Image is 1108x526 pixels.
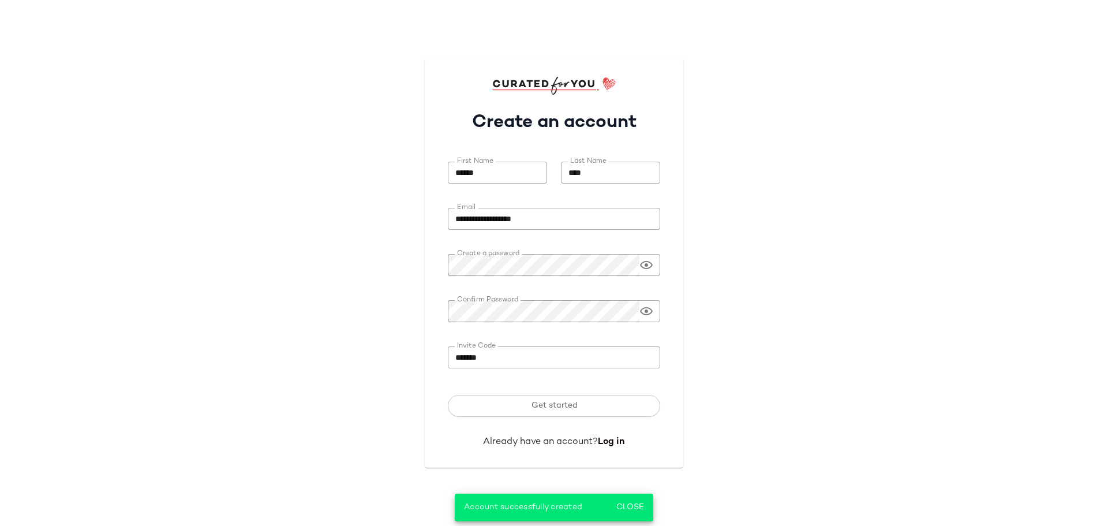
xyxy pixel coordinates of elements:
span: Account successfully created [464,503,582,512]
button: Close [611,497,649,518]
span: Close [616,503,644,512]
span: Get started [530,401,577,411]
a: Log in [598,437,625,447]
button: Get started [448,395,660,417]
span: Already have an account? [483,437,598,447]
h1: Create an account [448,95,660,143]
img: cfy_login_logo.DGdB1djN.svg [492,77,616,94]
